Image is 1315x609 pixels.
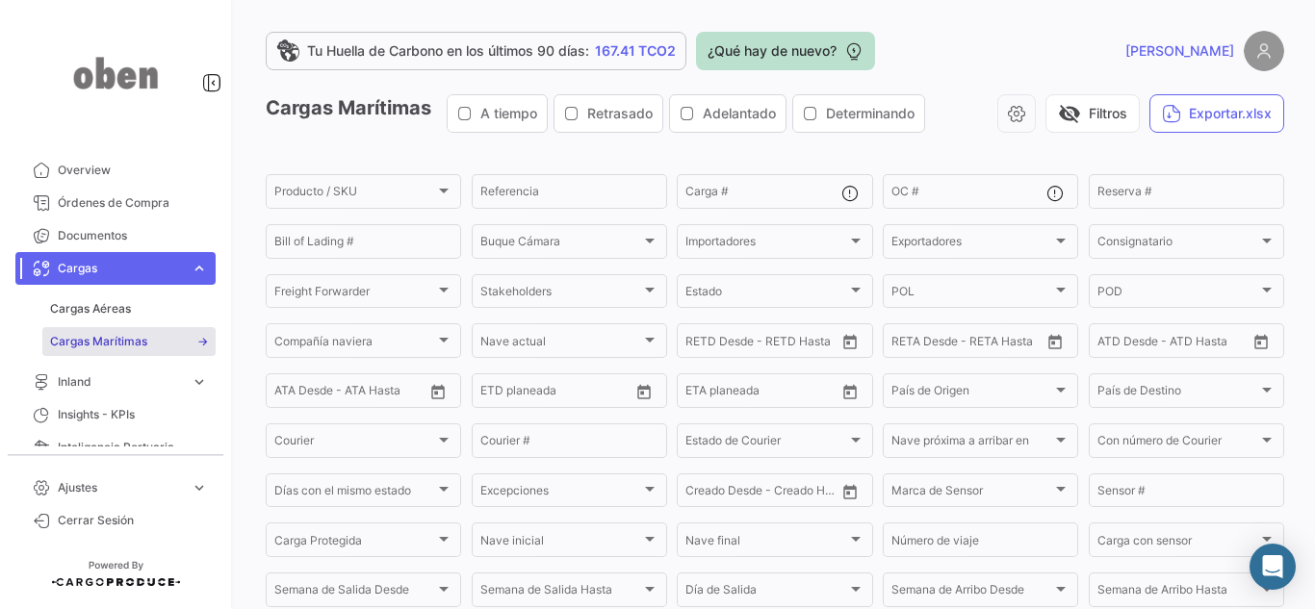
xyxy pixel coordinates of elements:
[685,487,751,500] input: Creado Desde
[764,487,836,500] input: Creado Hasta
[1058,102,1081,125] span: visibility_off
[15,187,216,219] a: Órdenes de Compra
[58,373,183,391] span: Inland
[630,377,658,406] button: Open calendar
[685,586,846,599] span: Día de Salida
[1244,31,1284,71] img: placeholder-user.png
[15,431,216,464] a: Inteligencia Portuaria
[480,387,515,400] input: Desde
[58,439,208,456] span: Inteligencia Portuaria
[50,333,147,350] span: Cargas Marítimas
[274,288,435,301] span: Freight Forwarder
[1250,544,1296,590] div: Abrir Intercom Messenger
[15,154,216,187] a: Overview
[191,260,208,277] span: expand_more
[67,23,164,123] img: oben-logo.png
[734,337,805,350] input: Hasta
[1149,94,1284,133] button: Exportar.xlsx
[670,95,786,132] button: Adelantado
[1097,337,1158,350] input: ATD Desde
[191,479,208,496] span: expand_more
[15,398,216,431] a: Insights - KPIs
[696,32,875,70] button: ¿Qué hay de nuevo?
[891,437,1052,450] span: Nave próxima a arribar en
[734,387,805,400] input: Hasta
[940,337,1011,350] input: Hasta
[1097,238,1258,251] span: Consignatario
[685,437,846,450] span: Estado de Courier
[1041,327,1070,356] button: Open calendar
[891,487,1052,500] span: Marca de Sensor
[58,479,183,496] span: Ajustes
[274,437,435,450] span: Courier
[1172,337,1243,350] input: ATD Hasta
[480,537,641,550] span: Nave inicial
[1097,537,1258,550] span: Carga con sensor
[836,477,864,506] button: Open calendar
[274,586,435,599] span: Semana de Salida Desde
[480,337,641,350] span: Nave actual
[42,327,216,356] a: Cargas Marítimas
[15,219,216,252] a: Documentos
[1097,437,1258,450] span: Con número de Courier
[480,238,641,251] span: Buque Cámara
[685,537,846,550] span: Nave final
[307,41,589,61] span: Tu Huella de Carbono en los últimos 90 días:
[836,327,864,356] button: Open calendar
[58,227,208,244] span: Documentos
[274,188,435,201] span: Producto / SKU
[480,288,641,301] span: Stakeholders
[1125,41,1234,61] span: [PERSON_NAME]
[1097,288,1258,301] span: POD
[266,94,931,133] h3: Cargas Marítimas
[1045,94,1140,133] button: visibility_offFiltros
[274,537,435,550] span: Carga Protegida
[1097,387,1258,400] span: País de Destino
[529,387,600,400] input: Hasta
[1097,586,1258,599] span: Semana de Arribo Hasta
[274,387,333,400] input: ATA Desde
[685,288,846,301] span: Estado
[826,104,915,123] span: Determinando
[587,104,653,123] span: Retrasado
[891,238,1052,251] span: Exportadores
[708,41,837,61] span: ¿Qué hay de nuevo?
[424,377,452,406] button: Open calendar
[703,104,776,123] span: Adelantado
[685,337,720,350] input: Desde
[42,294,216,323] a: Cargas Aéreas
[191,373,208,391] span: expand_more
[480,487,641,500] span: Excepciones
[274,337,435,350] span: Compañía naviera
[448,95,547,132] button: A tiempo
[685,387,720,400] input: Desde
[50,300,131,317] span: Cargas Aéreas
[266,32,686,70] a: Tu Huella de Carbono en los últimos 90 días:167.41 TCO2
[58,512,208,529] span: Cerrar Sesión
[793,95,924,132] button: Determinando
[891,586,1052,599] span: Semana de Arribo Desde
[58,406,208,423] span: Insights - KPIs
[347,387,418,400] input: ATA Hasta
[891,337,926,350] input: Desde
[554,95,662,132] button: Retrasado
[891,288,1052,301] span: POL
[480,104,537,123] span: A tiempo
[480,586,641,599] span: Semana de Salida Hasta
[891,387,1052,400] span: País de Origen
[58,194,208,212] span: Órdenes de Compra
[836,377,864,406] button: Open calendar
[595,41,676,61] span: 167.41 TCO2
[685,238,846,251] span: Importadores
[58,162,208,179] span: Overview
[274,487,435,500] span: Días con el mismo estado
[58,260,183,277] span: Cargas
[1247,327,1276,356] button: Open calendar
